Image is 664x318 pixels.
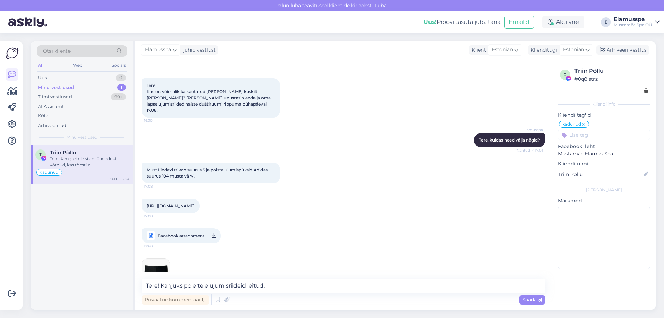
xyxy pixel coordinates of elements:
div: Kõik [38,112,48,119]
span: Elamusspa [145,46,171,54]
div: 99+ [111,93,126,100]
span: 17:08 [144,242,170,250]
div: 0 [116,74,126,81]
span: Estonian [563,46,584,54]
span: Tere! Kas on võimalik ka kaotatud [PERSON_NAME] kuskilt [PERSON_NAME]? [PERSON_NAME] unustasin en... [147,83,272,113]
p: Kliendi nimi [558,160,650,167]
div: Uus [38,74,47,81]
div: Tere! Keegi ei ole siiani ühendust võtnud, kas tõesti ei [PERSON_NAME]? Või on mul mõistlik [PERS... [50,156,129,168]
img: Attachment [142,259,170,287]
img: Askly Logo [6,47,19,60]
b: Uus! [424,19,437,25]
div: [DATE] 15:39 [108,176,129,182]
div: Mustamäe Spa OÜ [614,22,652,28]
span: T [39,152,42,157]
div: E [601,17,611,27]
div: Proovi tasuta juba täna: [424,18,501,26]
div: Klienditugi [528,46,557,54]
span: Tere, kuidas need välja nägid? [479,137,540,143]
span: Otsi kliente [43,47,71,55]
div: Privaatne kommentaar [142,295,209,305]
span: Nähtud ✓ 17:01 [517,148,543,153]
div: Elamusspa [614,17,652,22]
p: Mustamäe Elamus Spa [558,150,650,157]
span: 17:08 [144,184,170,189]
a: ElamusspaMustamäe Spa OÜ [614,17,660,28]
div: # 0q8lstrz [574,75,648,83]
div: Minu vestlused [38,84,74,91]
span: kadunud [562,122,581,126]
p: Facebooki leht [558,143,650,150]
div: All [37,61,45,70]
div: Kliendi info [558,101,650,107]
p: Märkmed [558,197,650,205]
div: Socials [110,61,127,70]
div: Web [72,61,84,70]
textarea: Tere! Kahjuks pole teie ujumisriideid leitud. [142,279,545,293]
span: kadunud [40,170,58,174]
span: Luba [373,2,389,9]
span: Triin Põllu [50,149,76,156]
div: Klient [469,46,486,54]
a: [URL][DOMAIN_NAME] [147,203,195,208]
input: Lisa nimi [558,171,642,178]
span: 0 [564,72,566,77]
div: AI Assistent [38,103,64,110]
span: Elamusspa [517,127,543,133]
span: Saada [522,297,542,303]
p: Kliendi tag'id [558,111,650,119]
div: Triin Põllu [574,67,648,75]
span: Estonian [492,46,513,54]
span: Minu vestlused [66,134,98,140]
span: 17:08 [144,213,170,219]
input: Lisa tag [558,130,650,140]
button: Emailid [504,16,534,29]
div: Aktiivne [542,16,584,28]
div: [PERSON_NAME] [558,187,650,193]
a: Facebook attachment17:08 [142,228,221,243]
div: Tiimi vestlused [38,93,72,100]
div: 1 [117,84,126,91]
div: Arhiveeri vestlus [596,45,649,55]
div: Arhiveeritud [38,122,66,129]
span: Must Lindexi trikoo suurus S ja poiste ujumispüksid Adidas suurus 104 musta värvi. [147,167,269,179]
span: Facebook attachment [158,231,204,240]
div: juhib vestlust [181,46,216,54]
span: 16:30 [144,118,170,123]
